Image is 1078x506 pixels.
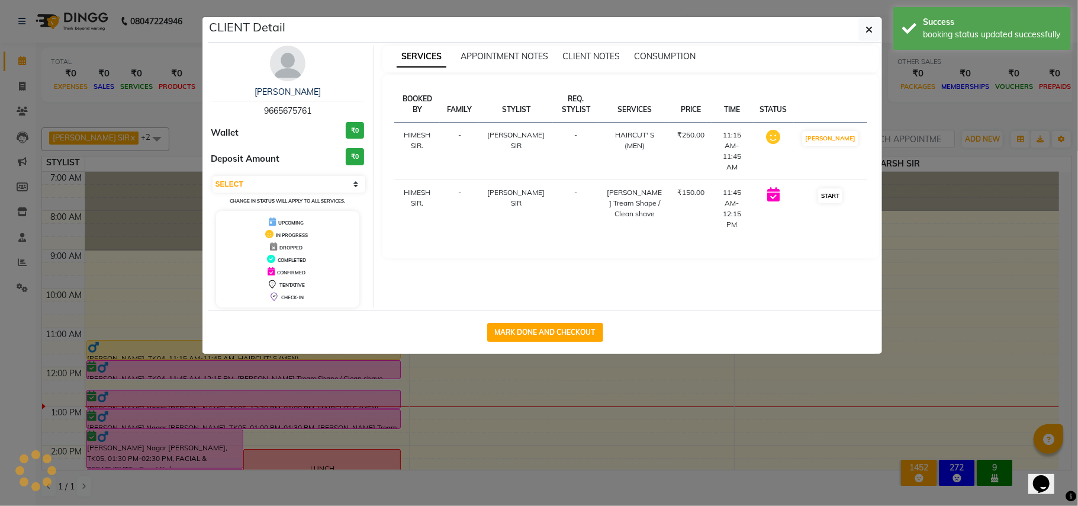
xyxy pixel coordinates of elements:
button: START [818,188,842,203]
td: HIMESH SIR. [394,123,440,180]
td: HIMESH SIR. [394,180,440,238]
iframe: chat widget [1028,459,1066,494]
button: [PERSON_NAME] [802,131,858,146]
div: booking status updated successfully [923,28,1062,41]
h3: ₹0 [346,148,364,165]
span: COMPLETED [278,257,306,263]
small: CHANGE IN STATUS WILL APPLY TO ALL SERVICES. [230,198,345,204]
img: avatar [270,46,305,81]
span: CLIENT NOTES [562,51,620,62]
span: CONFIRMED [277,270,305,276]
th: TIME [712,87,753,123]
span: [PERSON_NAME] SIR [487,188,545,207]
th: STYLIST [479,87,553,123]
div: ₹150.00 [677,187,704,198]
td: - [553,180,599,238]
span: CHECK-IN [281,294,304,300]
span: Wallet [211,126,239,140]
div: Success [923,16,1062,28]
th: FAMILY [440,87,479,123]
a: [PERSON_NAME] [255,87,321,97]
span: DROPPED [279,245,303,251]
th: BOOKED BY [394,87,440,123]
div: ₹250.00 [677,130,704,140]
span: Deposit Amount [211,152,280,166]
th: REQ. STYLIST [553,87,599,123]
span: UPCOMING [278,220,304,226]
th: STATUS [752,87,794,123]
span: IN PROGRESS [276,232,308,238]
span: 9665675761 [264,105,311,116]
th: SERVICES [599,87,670,123]
span: [PERSON_NAME] SIR [487,130,545,150]
td: 11:15 AM-11:45 AM [712,123,753,180]
button: MARK DONE AND CHECKOUT [487,323,603,342]
div: HAIRCUT' S (MEN) [606,130,663,151]
span: SERVICES [397,46,446,68]
td: 11:45 AM-12:15 PM [712,180,753,238]
td: - [553,123,599,180]
td: - [440,123,479,180]
td: - [440,180,479,238]
span: CONSUMPTION [634,51,696,62]
span: APPOINTMENT NOTES [461,51,548,62]
div: [PERSON_NAME] Tream Shape / Clean shave [606,187,663,219]
h5: CLIENT Detail [210,18,286,36]
h3: ₹0 [346,122,364,139]
th: PRICE [670,87,712,123]
span: TENTATIVE [279,282,305,288]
